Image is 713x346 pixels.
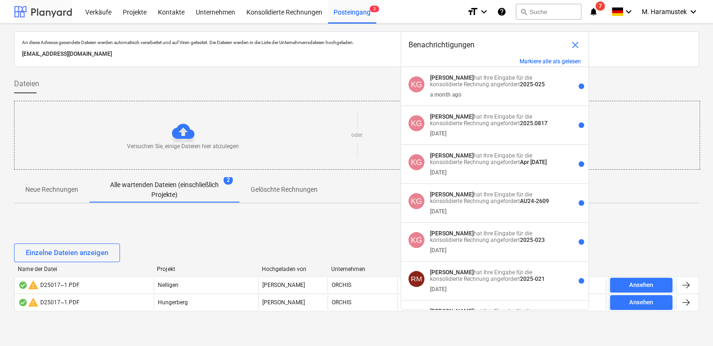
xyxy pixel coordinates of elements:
[610,278,672,293] button: Ansehen
[223,175,233,185] span: 2
[430,75,474,81] strong: [PERSON_NAME]
[22,49,691,59] p: [EMAIL_ADDRESS][DOMAIN_NAME]
[430,230,561,243] p: hat Ihre Eingabe für die konsolidierte Rechnung angefordert
[327,278,397,293] div: ORCHIS
[18,297,80,308] div: D25017~1.PDF
[629,297,653,308] div: Ansehen
[430,286,446,293] div: [DATE]
[430,230,474,237] strong: [PERSON_NAME]
[351,131,363,139] p: oder
[520,237,545,243] strong: 2025-023
[28,297,39,308] span: warning
[411,236,422,244] span: KG
[430,269,561,282] p: hat Ihre Eingabe für die konsolidierte Rechnung angefordert
[411,158,422,166] span: KG
[108,180,221,200] p: Alle wartenden Dateien (einschließlich Projekte)
[408,76,424,92] div: Kristina Gulevica
[520,120,548,127] strong: 2025.0817
[408,154,424,170] div: Kristina Gulevica
[430,308,561,321] p: hat Ihre Eingabe für die konsolidierte Rechnung angefordert
[589,6,598,17] i: notifications
[411,119,422,128] span: KG
[430,308,474,315] strong: [PERSON_NAME]
[370,6,379,12] span: 2
[629,280,653,291] div: Ansehen
[14,78,39,90] span: Dateien
[28,279,39,291] span: warning
[127,143,239,150] p: Versuchen Sie, einige Dateien hier abzulegen
[688,6,699,17] i: keyboard_arrow_down
[25,185,78,195] p: Neue Rechnungen
[411,197,422,205] span: KG
[408,232,424,248] div: Kristina Gulevica
[430,91,461,98] div: a month ago
[411,80,422,89] span: KG
[26,247,108,259] div: Einzelne Dateien anzeigen
[14,243,120,262] button: Einzelne Dateien anzeigen
[261,266,324,272] div: Hochgeladen von
[18,299,28,306] div: OCR beendet
[262,281,305,289] p: [PERSON_NAME]
[666,301,713,346] div: Chat-Widget
[430,208,446,215] div: [DATE]
[411,275,422,283] span: RM
[595,1,605,11] span: 7
[520,58,581,65] button: Markiere alle als gelesen
[251,185,318,195] p: Gelöschte Rechnungen
[430,113,561,127] p: hat Ihre Eingabe für die konsolidierte Rechnung angefordert
[666,301,713,346] iframe: Chat Widget
[430,130,446,137] div: [DATE]
[18,266,149,272] div: Name der Datei
[331,266,394,272] div: Unternehmen
[430,191,474,198] strong: [PERSON_NAME]
[430,169,446,176] div: [DATE]
[642,8,687,15] span: M. Haramustek
[520,81,545,88] strong: 2025-025
[610,295,672,310] button: Ansehen
[157,266,254,272] div: Projekt
[408,271,424,287] div: Ruth Malone
[327,295,397,310] div: ORCHIS
[570,39,581,51] span: close
[14,101,700,170] div: Versuchen Sie, einige Dateien hier abzulegenoderDateien durchsuchen
[430,113,474,120] strong: [PERSON_NAME]
[520,159,547,165] strong: Apr [DATE]
[408,193,424,209] div: Kristina Gulevica
[18,281,28,289] div: OCR beendet
[430,247,446,254] div: [DATE]
[516,4,581,20] button: Suche
[408,39,475,51] span: Benachrichtigungen
[520,276,545,282] strong: 2025-021
[623,6,634,17] i: keyboard_arrow_down
[22,39,691,45] p: An diese Adresse gesendete Dateien werden automatisch verarbeitet und auf Viren getestet. Die Dat...
[430,75,561,88] p: hat Ihre Eingabe für die konsolidierte Rechnung angefordert
[430,152,474,159] strong: [PERSON_NAME]
[430,269,474,276] strong: [PERSON_NAME]
[430,191,561,204] p: hat Ihre Eingabe für die konsolidierte Rechnung angefordert
[520,198,549,204] strong: AU24-2609
[18,279,80,291] div: D25017~1.PDF
[408,115,424,131] div: Kristina Gulevica
[158,299,188,306] span: Hungerberg
[430,152,561,165] p: hat Ihre Eingabe für die konsolidierte Rechnung angefordert
[262,299,305,307] p: [PERSON_NAME]
[158,282,178,288] span: Nelligen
